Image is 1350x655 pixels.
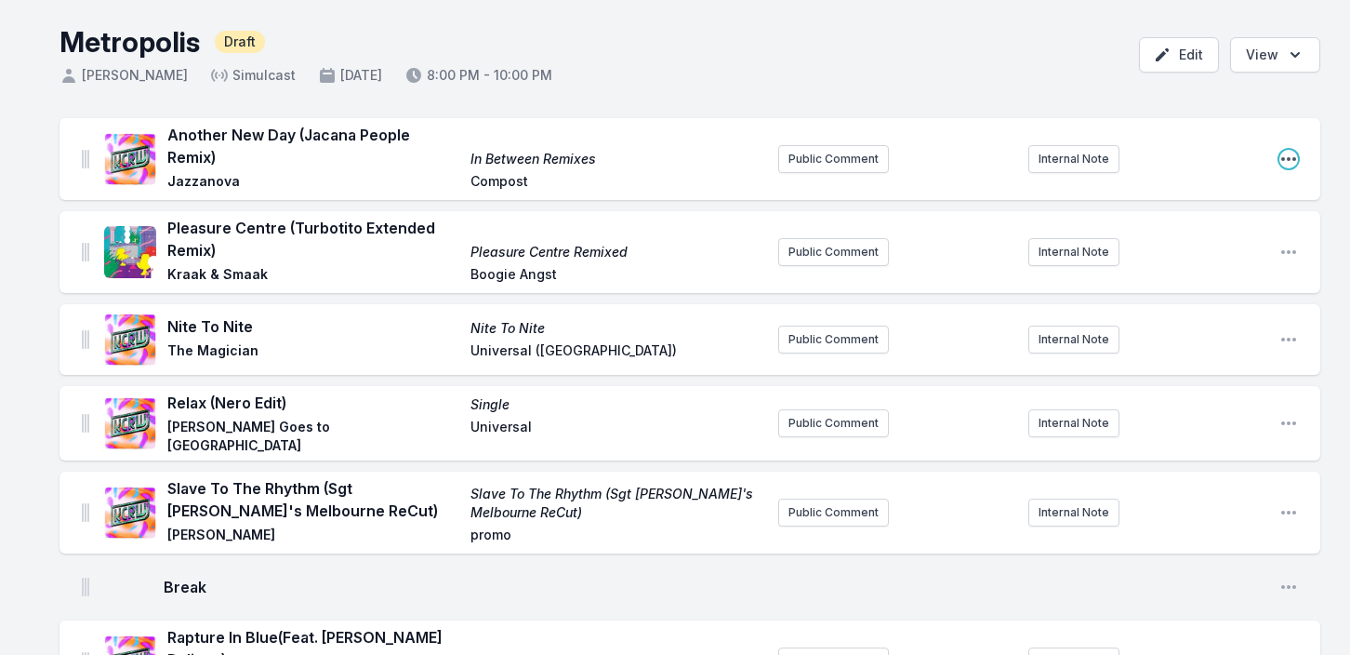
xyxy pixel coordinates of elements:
span: Relax (Nero Edit) [167,392,459,414]
img: In Between Remixes [104,133,156,185]
h1: Metropolis [60,25,200,59]
button: Public Comment [778,145,889,173]
button: Open playlist item options [1279,243,1298,261]
span: Jazzanova [167,172,459,194]
span: Universal [470,418,762,455]
span: Nite To Nite [470,319,762,338]
span: In Between Remixes [470,150,762,168]
span: Break [164,576,1264,598]
button: Public Comment [778,499,889,527]
button: Open options [1230,37,1320,73]
span: The Magician [167,341,459,364]
img: Drag Handle [82,503,89,522]
span: Slave To The Rhythm (Sgt [PERSON_NAME]'s Melbourne ReCut) [167,477,459,522]
span: Single [470,395,762,414]
span: Simulcast [210,66,296,85]
img: Drag Handle [82,150,89,168]
img: Drag Handle [82,414,89,433]
span: [PERSON_NAME] Goes to [GEOGRAPHIC_DATA] [167,418,459,455]
span: [DATE] [318,66,382,85]
button: Open playlist item options [1279,578,1298,596]
img: Drag Handle [82,330,89,349]
button: Edit [1139,37,1219,73]
button: Internal Note [1028,238,1119,266]
img: Nite To Nite [104,314,156,366]
span: Boogie Angst [470,265,762,287]
button: Public Comment [778,238,889,266]
button: Public Comment [778,326,889,354]
button: Public Comment [778,409,889,437]
img: Slave To The Rhythm (Sgt Slick's Melbourne ReCut) [104,487,156,539]
span: Nite To Nite [167,315,459,338]
span: Pleasure Centre Remixed [470,243,762,261]
span: [PERSON_NAME] [60,66,188,85]
span: Another New Day (Jacana People Remix) [167,124,459,168]
button: Internal Note [1028,499,1119,527]
span: Draft [215,31,265,53]
button: Open playlist item options [1279,503,1298,522]
span: promo [470,526,762,548]
span: Slave To The Rhythm (Sgt [PERSON_NAME]'s Melbourne ReCut) [470,485,762,522]
span: [PERSON_NAME] [167,526,459,548]
img: Drag Handle [82,243,89,261]
span: 8:00 PM - 10:00 PM [404,66,552,85]
button: Internal Note [1028,145,1119,173]
span: Kraak & Smaak [167,265,459,287]
button: Internal Note [1028,326,1119,354]
button: Open playlist item options [1279,414,1298,433]
span: Compost [470,172,762,194]
span: Universal ([GEOGRAPHIC_DATA]) [470,341,762,364]
button: Internal Note [1028,409,1119,437]
button: Open playlist item options [1279,330,1298,349]
img: Drag Handle [82,578,89,596]
img: Single [104,397,156,449]
img: Pleasure Centre Remixed [104,226,156,278]
button: Open playlist item options [1279,150,1298,168]
span: Pleasure Centre (Turbotito Extended Remix) [167,217,459,261]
